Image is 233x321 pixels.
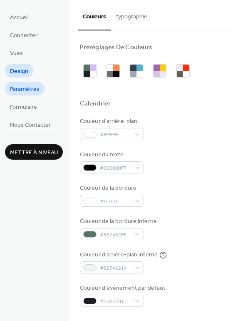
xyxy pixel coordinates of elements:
[10,67,28,76] span: Design
[10,31,37,40] span: Connecter
[10,148,58,157] span: Mettre à niveau
[10,121,51,130] span: Nous Contacter
[80,100,111,108] div: Calendrier
[5,46,28,60] a: Vues
[5,64,33,78] a: Design
[5,82,45,95] a: Paramètres
[5,28,42,42] a: Connecter
[80,284,165,293] div: Couleur d'événement par défaut
[10,13,29,22] span: Accueil
[5,144,63,160] button: Mettre à niveau
[100,264,131,273] span: #55746214
[100,297,131,306] span: #1D1E21FF
[10,49,23,58] span: Vues
[80,184,142,193] div: Couleur de la bordure
[100,130,131,139] span: #FFFFFF
[80,251,158,259] div: Couleur d'arrière-plan interne
[80,117,142,126] div: Couleur d'arrière-plan
[10,103,37,112] span: Formulaire
[100,197,131,206] span: #FFFFFF
[100,231,131,239] span: #557462FF
[5,118,56,131] a: Nous Contacter
[5,10,34,24] a: Accueil
[80,43,152,52] div: Préréglages De Couleurs
[5,100,42,113] a: Formulaire
[10,85,40,94] span: Paramètres
[100,164,131,173] span: #000000FF
[80,217,157,226] div: Couleur de la bordure interne
[80,150,142,159] div: Couleur du texte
